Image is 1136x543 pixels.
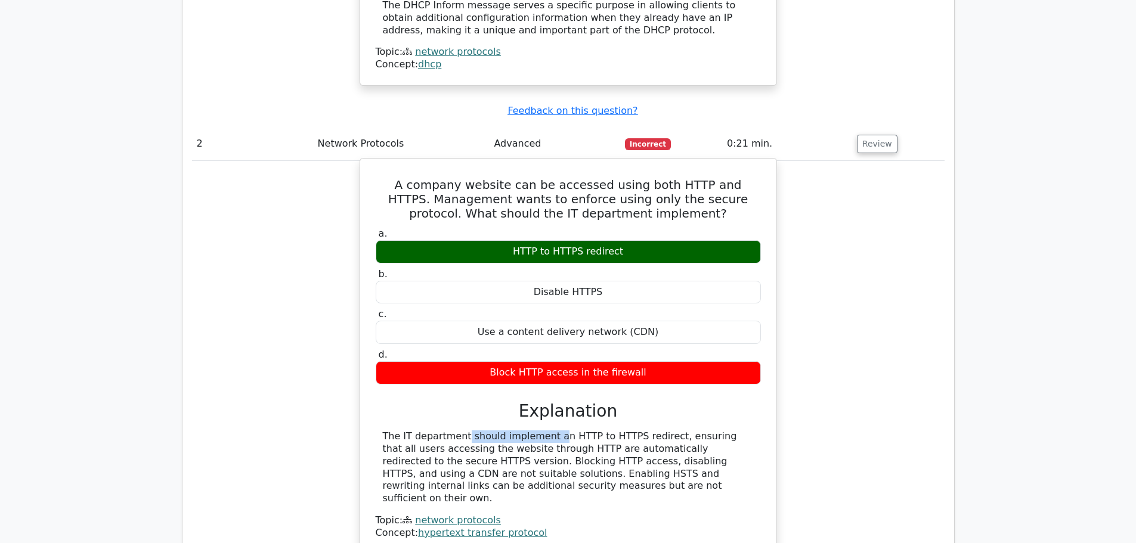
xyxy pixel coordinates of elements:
span: Incorrect [625,138,671,150]
button: Review [857,135,897,153]
div: Concept: [376,58,761,71]
a: hypertext transfer protocol [418,527,547,538]
span: b. [379,268,388,280]
div: Disable HTTPS [376,281,761,304]
div: Topic: [376,46,761,58]
a: network protocols [415,46,501,57]
div: Block HTTP access in the firewall [376,361,761,384]
a: Feedback on this question? [507,105,637,116]
div: HTTP to HTTPS redirect [376,240,761,263]
div: The IT department should implement an HTTP to HTTPS redirect, ensuring that all users accessing t... [383,430,754,505]
div: Use a content delivery network (CDN) [376,321,761,344]
h3: Explanation [383,401,754,421]
span: d. [379,349,388,360]
h5: A company website can be accessed using both HTTP and HTTPS. Management wants to enforce using on... [374,178,762,221]
td: Advanced [489,127,620,161]
a: dhcp [418,58,441,70]
div: Concept: [376,527,761,539]
a: network protocols [415,514,501,526]
td: 0:21 min. [722,127,852,161]
div: Topic: [376,514,761,527]
span: c. [379,308,387,319]
td: Network Protocols [313,127,490,161]
span: a. [379,228,388,239]
td: 2 [192,127,313,161]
